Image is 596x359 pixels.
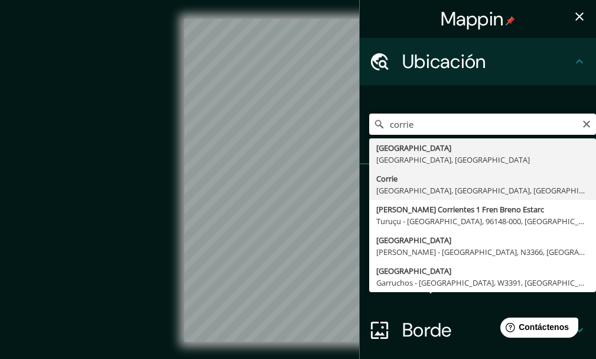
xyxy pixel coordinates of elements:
font: Borde [402,318,452,342]
div: Disposición [360,259,596,306]
canvas: Mapa [184,19,412,342]
img: pin-icon.png [506,16,515,25]
font: [PERSON_NAME] Corrientes 1 Fren Breno Estarc [376,204,544,215]
font: [GEOGRAPHIC_DATA] [376,143,451,153]
font: Ubicación [402,49,486,74]
font: [GEOGRAPHIC_DATA] [376,235,451,245]
div: Estilo [360,212,596,259]
div: Ubicación [360,38,596,85]
button: Claro [582,118,591,129]
input: Elige tu ciudad o zona [369,114,596,135]
iframe: Lanzador de widgets de ayuda [491,313,583,346]
font: [GEOGRAPHIC_DATA] [376,266,451,276]
font: Mappin [441,7,504,31]
div: Patas [360,164,596,212]
font: Corrie [376,173,398,184]
div: Borde [360,306,596,354]
font: [GEOGRAPHIC_DATA], [GEOGRAPHIC_DATA] [376,154,530,165]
